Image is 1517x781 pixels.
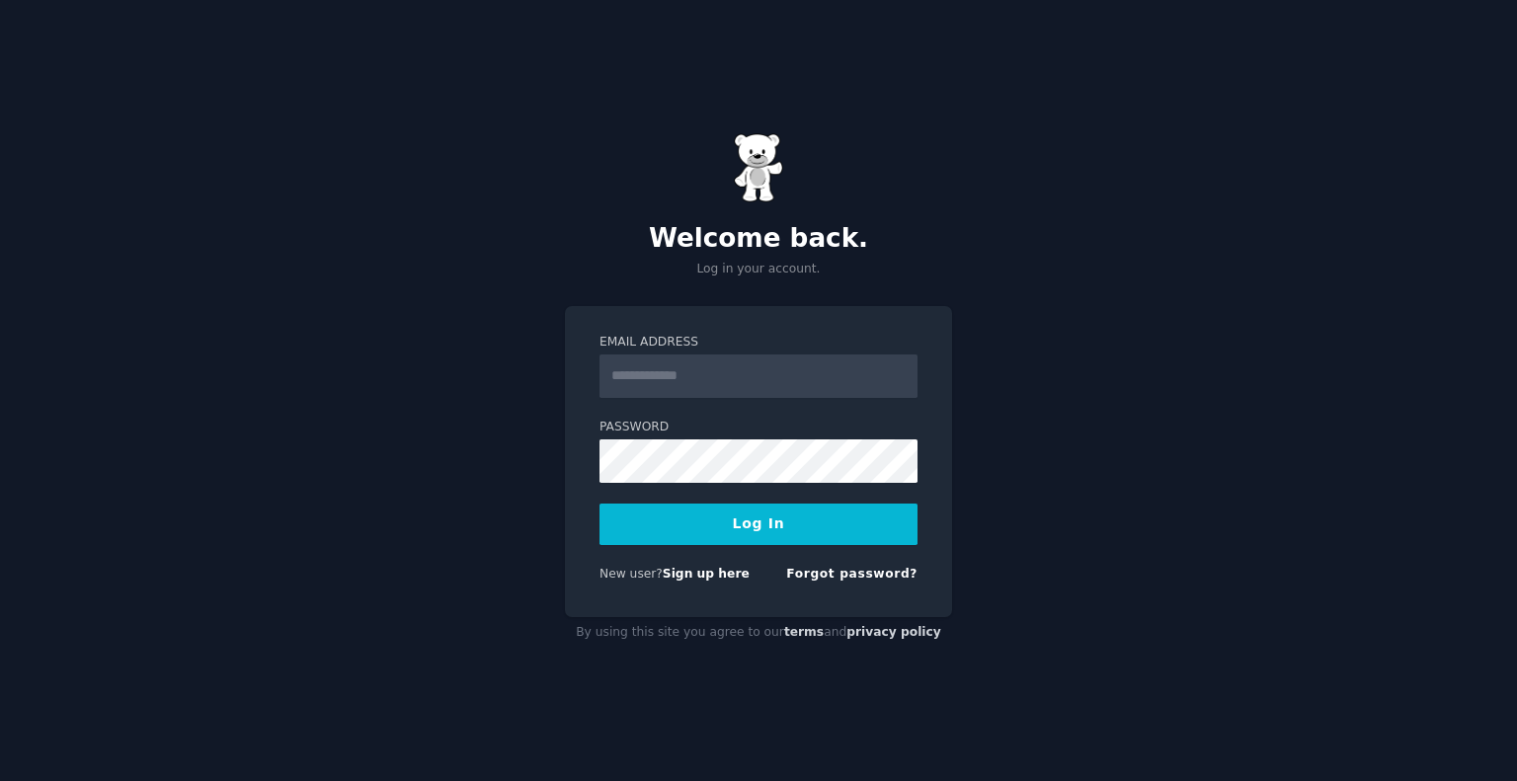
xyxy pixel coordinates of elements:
label: Password [599,419,918,436]
h2: Welcome back. [565,223,952,255]
a: privacy policy [846,625,941,639]
label: Email Address [599,334,918,351]
a: Sign up here [663,567,750,581]
a: Forgot password? [786,567,918,581]
button: Log In [599,504,918,545]
a: terms [784,625,824,639]
img: Gummy Bear [734,133,783,202]
div: By using this site you agree to our and [565,617,952,649]
span: New user? [599,567,663,581]
p: Log in your account. [565,261,952,278]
